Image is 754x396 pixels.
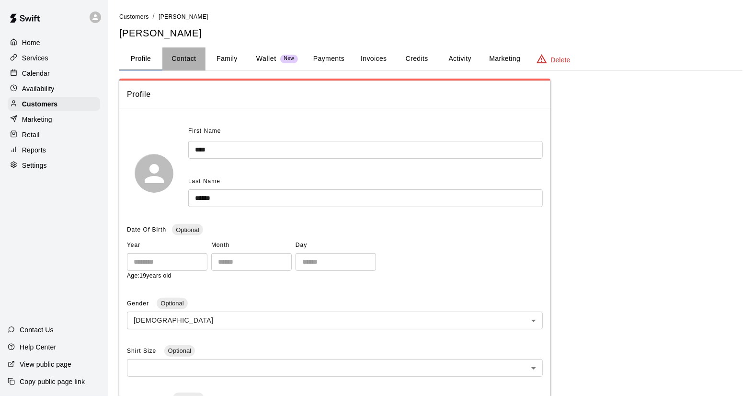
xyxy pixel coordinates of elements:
a: Retail [8,128,100,142]
span: Optional [164,347,195,354]
button: Invoices [352,47,395,70]
a: Customers [119,12,149,20]
div: [DEMOGRAPHIC_DATA] [127,312,543,329]
nav: breadcrumb [119,12,743,22]
p: Copy public page link [20,377,85,386]
button: Activity [438,47,481,70]
p: Help Center [20,342,56,352]
span: Year [127,238,207,253]
button: Marketing [481,47,528,70]
span: Month [211,238,292,253]
a: Availability [8,82,100,96]
a: Services [8,51,100,65]
p: Reports [22,145,46,155]
span: Last Name [188,178,220,185]
p: Availability [22,84,55,93]
span: Profile [127,88,543,101]
a: Customers [8,97,100,111]
li: / [153,12,155,22]
span: Gender [127,300,151,307]
p: View public page [20,360,71,369]
p: Contact Us [20,325,54,335]
a: Calendar [8,66,100,81]
p: Calendar [22,69,50,78]
a: Home [8,35,100,50]
p: Settings [22,161,47,170]
p: Wallet [256,54,276,64]
a: Settings [8,158,100,173]
p: Services [22,53,48,63]
button: Family [206,47,249,70]
button: Payments [306,47,352,70]
button: Profile [119,47,162,70]
p: Delete [551,55,571,65]
a: Reports [8,143,100,157]
a: Marketing [8,112,100,127]
span: New [280,56,298,62]
span: Shirt Size [127,348,159,354]
span: Customers [119,13,149,20]
div: basic tabs example [119,47,743,70]
span: First Name [188,124,221,139]
span: Optional [157,300,187,307]
p: Home [22,38,40,47]
p: Customers [22,99,57,109]
p: Marketing [22,115,52,124]
span: Optional [172,226,203,233]
span: Age: 19 years old [127,272,171,279]
button: Contact [162,47,206,70]
h5: [PERSON_NAME] [119,27,743,40]
span: Date Of Birth [127,226,166,233]
span: Day [296,238,376,253]
p: Retail [22,130,40,140]
button: Credits [395,47,438,70]
span: [PERSON_NAME] [159,13,208,20]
